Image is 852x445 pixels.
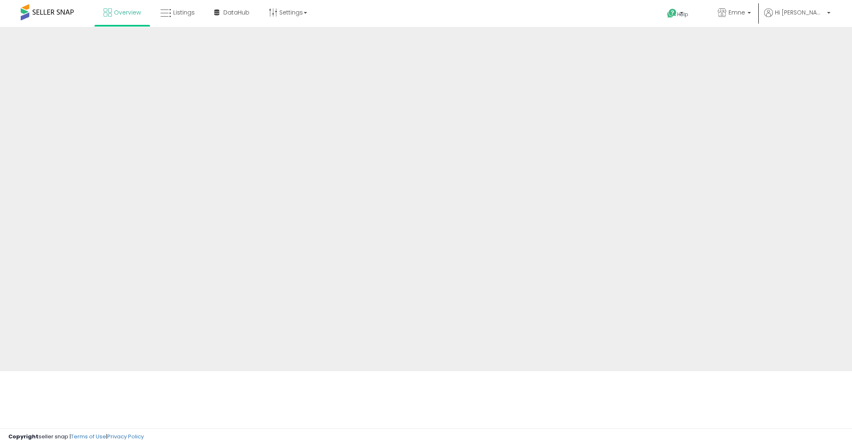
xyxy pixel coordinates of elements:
span: DataHub [223,8,249,17]
a: Help [661,2,704,27]
span: Emne [729,8,745,17]
span: Overview [114,8,141,17]
span: Listings [173,8,195,17]
span: Hi [PERSON_NAME] [775,8,825,17]
span: Help [677,11,688,18]
i: Get Help [667,8,677,19]
a: Hi [PERSON_NAME] [764,8,830,27]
